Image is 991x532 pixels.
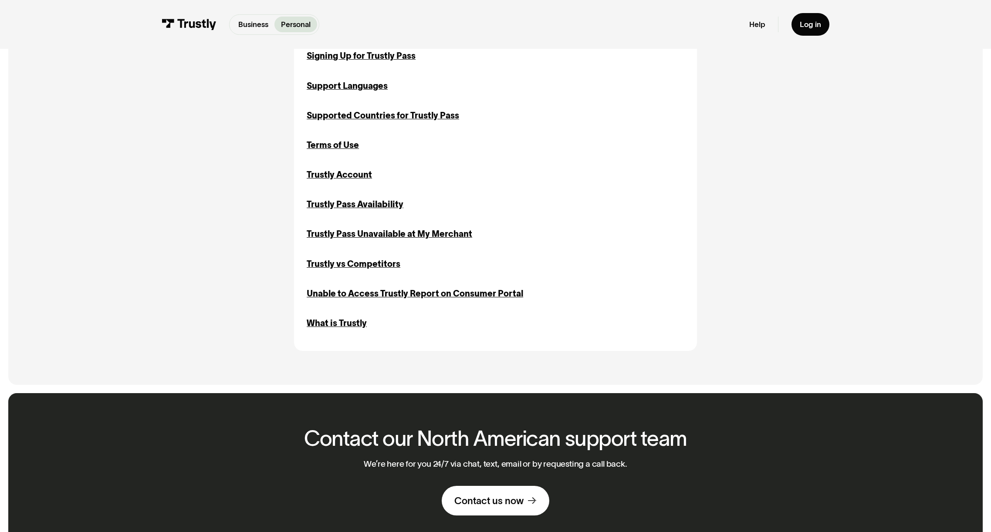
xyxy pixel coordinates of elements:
[307,80,388,92] a: Support Languages
[232,17,274,32] a: Business
[364,459,627,469] p: We’re here for you 24/7 via chat, text, email or by requesting a call back.
[307,258,400,270] a: Trustly vs Competitors
[307,139,359,152] a: Terms of Use
[749,20,765,29] a: Help
[800,20,821,29] div: Log in
[454,495,524,507] div: Contact us now
[307,198,403,211] a: Trustly Pass Availability
[442,486,549,515] a: Contact us now
[238,19,268,30] p: Business
[307,168,372,181] a: Trustly Account
[307,109,459,122] a: Supported Countries for Trustly Pass
[162,19,217,30] img: Trustly Logo
[791,13,830,35] a: Log in
[307,317,367,330] a: What is Trustly
[304,427,687,451] h2: Contact our North American support team
[307,228,472,240] a: Trustly Pass Unavailable at My Merchant
[274,17,317,32] a: Personal
[307,287,523,300] a: Unable to Access Trustly Report on Consumer Portal
[307,50,416,62] a: Signing Up for Trustly Pass
[281,19,311,30] p: Personal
